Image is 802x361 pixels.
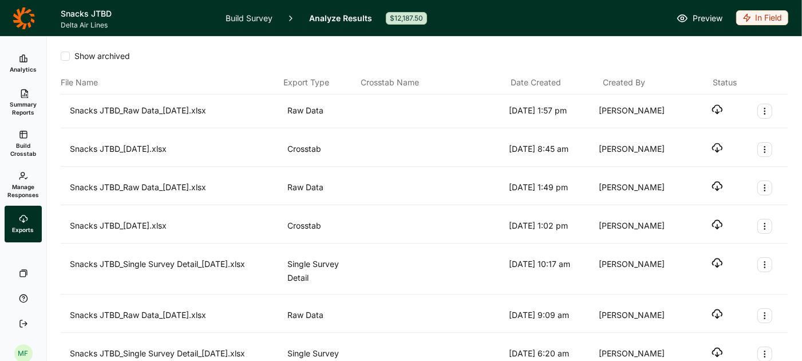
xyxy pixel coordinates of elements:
[70,257,283,285] div: Snacks JTBD_Single Survey Detail_[DATE].xlsx
[5,206,42,242] a: Exports
[9,142,37,158] span: Build Crosstab
[61,7,212,21] h1: Snacks JTBD
[5,123,42,164] a: Build Crosstab
[5,45,42,82] a: Analytics
[509,180,594,195] div: [DATE] 1:49 pm
[509,257,594,285] div: [DATE] 10:17 am
[677,11,722,25] a: Preview
[736,10,788,25] div: In Field
[599,180,684,195] div: [PERSON_NAME]
[287,142,358,157] div: Crosstab
[736,10,788,26] button: In Field
[70,142,283,157] div: Snacks JTBD_[DATE].xlsx
[287,180,358,195] div: Raw Data
[509,219,594,234] div: [DATE] 1:02 pm
[61,21,212,30] span: Delta Air Lines
[13,226,34,234] span: Exports
[386,12,427,25] div: $12,187.50
[712,219,723,230] button: Download file
[757,219,772,234] button: Export Actions
[599,219,684,234] div: [PERSON_NAME]
[712,308,723,320] button: Download file
[10,65,37,73] span: Analytics
[361,76,506,89] div: Crosstab Name
[70,180,283,195] div: Snacks JTBD_Raw Data_[DATE].xlsx
[61,76,279,89] div: File Name
[509,142,594,157] div: [DATE] 8:45 am
[757,308,772,323] button: Export Actions
[599,104,684,119] div: [PERSON_NAME]
[599,257,684,285] div: [PERSON_NAME]
[599,308,684,323] div: [PERSON_NAME]
[511,76,599,89] div: Date Created
[287,257,358,285] div: Single Survey Detail
[713,76,737,89] div: Status
[712,257,723,269] button: Download file
[287,308,358,323] div: Raw Data
[693,11,722,25] span: Preview
[70,50,130,62] span: Show archived
[287,219,358,234] div: Crosstab
[712,104,723,115] button: Download file
[757,257,772,272] button: Export Actions
[7,183,39,199] span: Manage Responses
[757,104,772,119] button: Export Actions
[70,308,283,323] div: Snacks JTBD_Raw Data_[DATE].xlsx
[712,347,723,358] button: Download file
[599,142,684,157] div: [PERSON_NAME]
[509,308,594,323] div: [DATE] 9:09 am
[70,104,283,119] div: Snacks JTBD_Raw Data_[DATE].xlsx
[712,180,723,192] button: Download file
[712,142,723,154] button: Download file
[9,100,37,116] span: Summary Reports
[283,76,356,89] div: Export Type
[5,164,42,206] a: Manage Responses
[287,104,358,119] div: Raw Data
[757,142,772,157] button: Export Actions
[603,76,690,89] div: Created By
[70,219,283,234] div: Snacks JTBD_[DATE].xlsx
[757,180,772,195] button: Export Actions
[509,104,594,119] div: [DATE] 1:57 pm
[5,82,42,123] a: Summary Reports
